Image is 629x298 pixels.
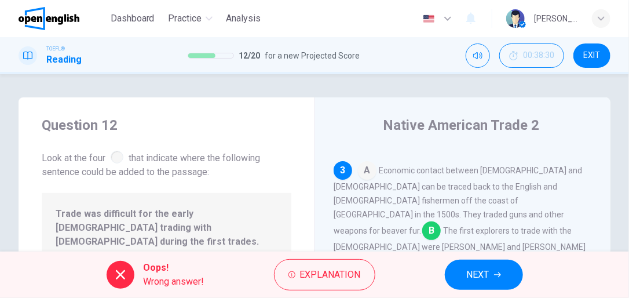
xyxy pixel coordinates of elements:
span: Analysis [226,12,261,26]
h4: Native American Trade 2 [383,116,540,135]
span: Wrong answer! [144,275,204,289]
span: for a new Projected Score [265,49,360,63]
span: A [358,161,376,180]
span: Practice [169,12,202,26]
button: Practice [164,8,217,29]
span: 12 / 20 [239,49,260,63]
span: Dashboard [111,12,155,26]
button: EXIT [573,43,610,68]
img: en [422,14,436,23]
span: B [422,221,441,240]
span: Explanation [300,267,361,283]
span: Trade was difficult for the early [DEMOGRAPHIC_DATA] trading with [DEMOGRAPHIC_DATA] during the f... [56,207,277,249]
img: Profile picture [506,9,525,28]
div: Mute [466,43,490,68]
span: Oops! [144,261,204,275]
span: Economic contact between [DEMOGRAPHIC_DATA] and [DEMOGRAPHIC_DATA] can be traced back to the Engl... [334,166,582,235]
button: Dashboard [106,8,159,29]
div: Hide [499,43,564,68]
button: NEXT [445,260,523,290]
span: EXIT [584,51,601,60]
span: Look at the four that indicate where the following sentence could be added to the passage: [42,148,291,179]
span: NEXT [467,267,489,283]
span: TOEFL® [46,45,65,53]
button: Analysis [222,8,266,29]
h1: Reading [46,53,82,67]
div: [PERSON_NAME] [534,12,578,26]
button: Explanation [274,259,375,290]
span: The first explorers to trade with the [DEMOGRAPHIC_DATA] were [PERSON_NAME] and [PERSON_NAME] in ... [334,226,586,268]
button: 00:38:30 [499,43,564,68]
img: OpenEnglish logo [19,7,79,30]
span: 00:38:30 [523,51,554,60]
div: 3 [334,161,352,180]
h4: Question 12 [42,116,291,135]
a: OpenEnglish logo [19,7,106,30]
